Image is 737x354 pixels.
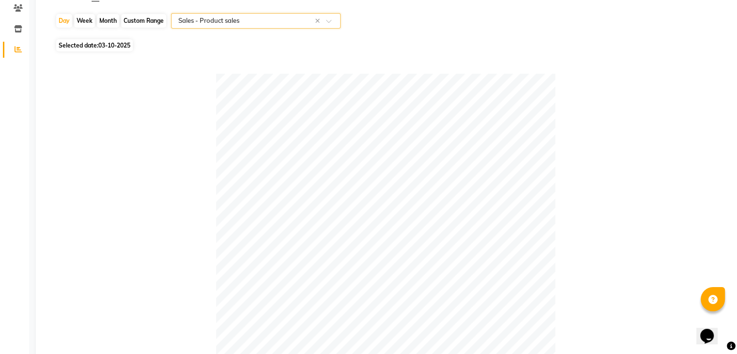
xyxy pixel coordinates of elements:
div: Custom Range [121,14,166,28]
span: Clear all [315,16,323,26]
span: 03-10-2025 [98,42,130,49]
iframe: chat widget [696,315,727,344]
div: Month [97,14,119,28]
span: Selected date: [56,39,133,51]
div: Day [56,14,72,28]
div: Week [74,14,95,28]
